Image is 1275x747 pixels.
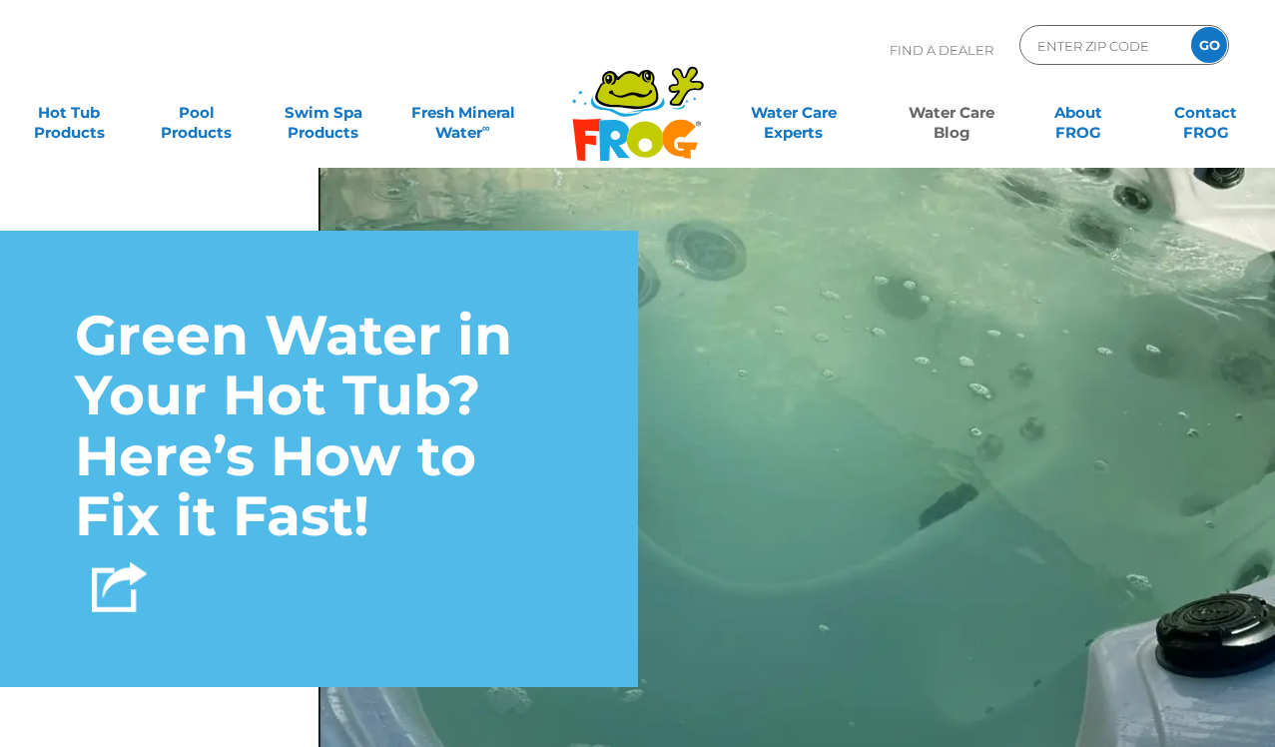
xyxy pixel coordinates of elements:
img: Share [92,562,147,612]
h1: Green Water in Your Hot Tub? Here’s How to Fix it Fast! [75,306,563,547]
a: PoolProducts [147,93,246,133]
img: Frog Products Logo [561,40,715,162]
p: Find A Dealer [890,25,993,75]
a: Water CareExperts [713,93,874,133]
a: ContactFROG [1156,93,1255,133]
input: GO [1191,27,1227,63]
a: Water CareBlog [903,93,1001,133]
sup: ∞ [482,121,490,135]
a: Fresh MineralWater∞ [401,93,525,133]
a: Hot TubProducts [20,93,119,133]
a: AboutFROG [1029,93,1128,133]
a: Swim SpaProducts [274,93,372,133]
